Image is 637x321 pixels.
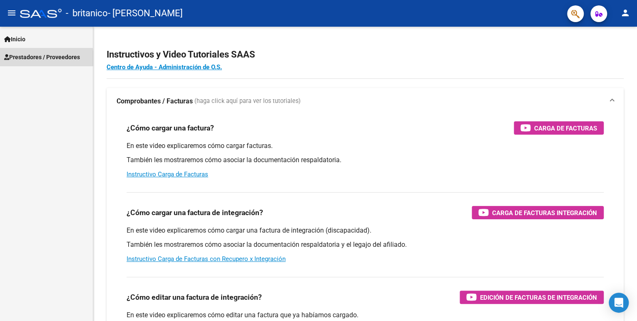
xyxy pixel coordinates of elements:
[107,63,222,71] a: Centro de Ayuda - Administración de O.S.
[127,122,214,134] h3: ¿Cómo cargar una factura?
[127,255,286,263] a: Instructivo Carga de Facturas con Recupero x Integración
[194,97,301,106] span: (haga click aquí para ver los tutoriales)
[127,311,604,320] p: En este video explicaremos cómo editar una factura que ya habíamos cargado.
[514,121,604,135] button: Carga de Facturas
[107,88,624,115] mat-expansion-panel-header: Comprobantes / Facturas (haga click aquí para ver los tutoriales)
[492,208,597,218] span: Carga de Facturas Integración
[472,206,604,219] button: Carga de Facturas Integración
[127,207,263,218] h3: ¿Cómo cargar una factura de integración?
[4,35,25,44] span: Inicio
[107,47,624,63] h2: Instructivos y Video Tutoriales SAAS
[609,293,629,313] div: Open Intercom Messenger
[7,8,17,18] mat-icon: menu
[127,171,208,178] a: Instructivo Carga de Facturas
[127,240,604,249] p: También les mostraremos cómo asociar la documentación respaldatoria y el legajo del afiliado.
[534,123,597,133] span: Carga de Facturas
[4,53,80,62] span: Prestadores / Proveedores
[117,97,193,106] strong: Comprobantes / Facturas
[127,141,604,150] p: En este video explicaremos cómo cargar facturas.
[127,291,262,303] h3: ¿Cómo editar una factura de integración?
[127,226,604,235] p: En este video explicaremos cómo cargar una factura de integración (discapacidad).
[108,4,183,23] span: - [PERSON_NAME]
[480,292,597,303] span: Edición de Facturas de integración
[127,155,604,165] p: También les mostraremos cómo asociar la documentación respaldatoria.
[66,4,108,23] span: - britanico
[460,291,604,304] button: Edición de Facturas de integración
[620,8,630,18] mat-icon: person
